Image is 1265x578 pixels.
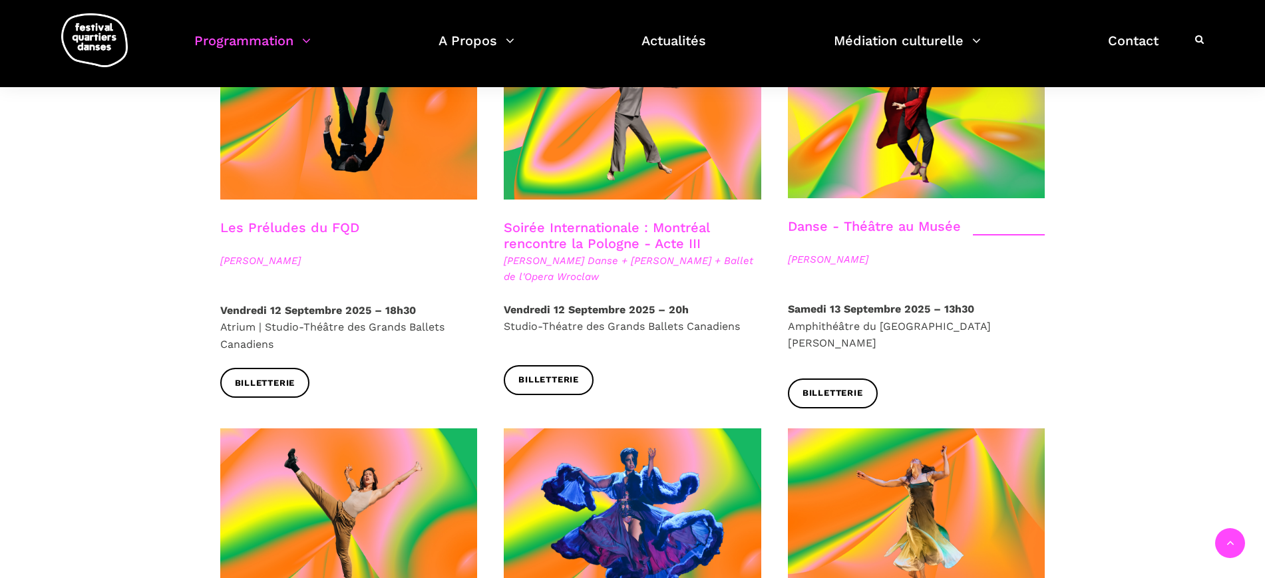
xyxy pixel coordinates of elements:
[439,29,514,69] a: A Propos
[788,378,878,408] a: Billetterie
[803,386,863,400] span: Billetterie
[61,13,128,67] img: logo-fqd-med
[788,303,974,315] strong: Samedi 13 Septembre 2025 – 13h30
[194,29,311,69] a: Programmation
[641,29,706,69] a: Actualités
[788,301,1045,352] p: Amphithéâtre du [GEOGRAPHIC_DATA][PERSON_NAME]
[788,251,1045,267] span: [PERSON_NAME]
[504,301,761,335] p: Studio-Théatre des Grands Ballets Canadiens
[220,368,310,398] a: Billetterie
[220,219,359,235] a: Les Préludes du FQD
[220,302,478,353] p: Atrium | Studio-Théâtre des Grands Ballets Canadiens
[504,253,761,285] span: [PERSON_NAME] Danse + [PERSON_NAME] + Ballet de l'Opera Wroclaw
[235,376,295,390] span: Billetterie
[504,219,709,251] a: Soirée Internationale : Montréal rencontre la Pologne - Acte III
[220,253,478,269] span: [PERSON_NAME]
[504,303,689,316] strong: Vendredi 12 Septembre 2025 – 20h
[1108,29,1159,69] a: Contact
[788,218,961,234] a: Danse - Théâtre au Musée
[504,365,594,395] a: Billetterie
[518,373,579,387] span: Billetterie
[220,304,416,317] strong: Vendredi 12 Septembre 2025 – 18h30
[834,29,981,69] a: Médiation culturelle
